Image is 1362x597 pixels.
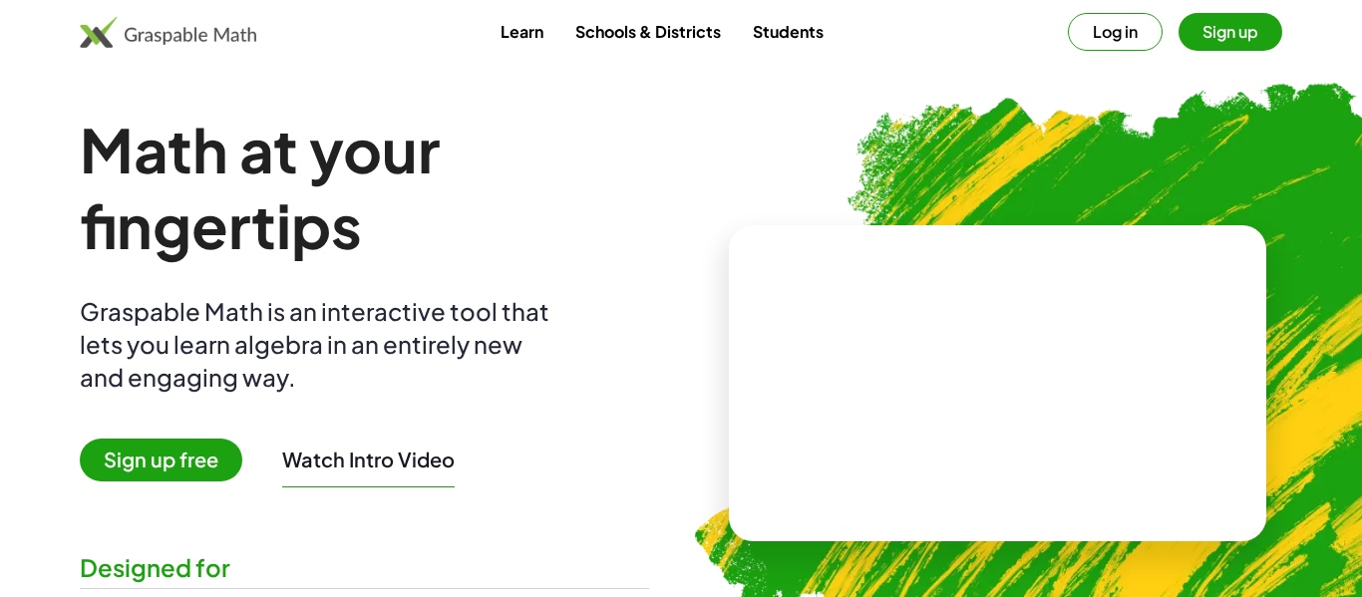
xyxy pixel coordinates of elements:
video: What is this? This is dynamic math notation. Dynamic math notation plays a central role in how Gr... [849,309,1148,458]
button: Log in [1068,13,1163,51]
a: Learn [485,13,559,50]
button: Sign up [1179,13,1282,51]
h1: Math at your fingertips [80,112,649,263]
a: Students [737,13,840,50]
button: Watch Intro Video [282,447,455,472]
span: Sign up free [80,439,242,481]
div: Graspable Math is an interactive tool that lets you learn algebra in an entirely new and engaging... [80,295,558,394]
a: Schools & Districts [559,13,737,50]
div: Designed for [80,551,649,584]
